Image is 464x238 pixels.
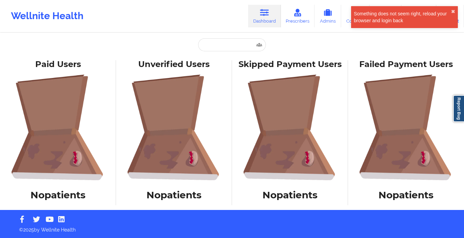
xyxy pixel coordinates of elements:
a: Prescribers [281,5,315,27]
div: Failed Payment Users [353,59,459,70]
img: foRBiVDZMKwAAAAASUVORK5CYII= [237,74,343,181]
a: Coaches [341,5,370,27]
div: Paid Users [5,59,111,70]
img: foRBiVDZMKwAAAAASUVORK5CYII= [353,74,459,181]
h1: No patients [5,189,111,201]
img: foRBiVDZMKwAAAAASUVORK5CYII= [121,74,227,181]
img: foRBiVDZMKwAAAAASUVORK5CYII= [5,74,111,181]
p: © 2025 by Wellnite Health [14,222,450,233]
h1: No patients [353,189,459,201]
div: Unverified Users [121,59,227,70]
div: Skipped Payment Users [237,59,343,70]
a: Dashboard [248,5,281,27]
div: Something does not seem right, reload your browser and login back [354,10,451,24]
a: Report Bug [453,95,464,122]
h1: No patients [121,189,227,201]
button: close [451,9,455,14]
a: Admins [314,5,341,27]
h1: No patients [237,189,343,201]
